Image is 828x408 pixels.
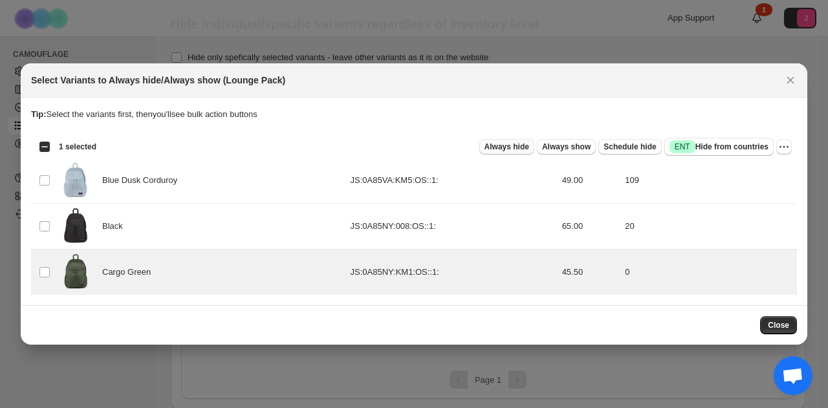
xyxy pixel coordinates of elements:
td: 109 [621,157,797,203]
span: Blue Dusk Corduroy [102,174,184,187]
td: JS:0A85VA:KM5:OS::1: [347,157,558,203]
button: Close [760,316,797,334]
td: 45.50 [558,250,622,295]
span: Always hide [485,142,529,152]
strong: Tip: [31,109,47,119]
span: Close [768,320,789,330]
p: Select the variants first, then you'll see bulk action buttons [31,108,797,121]
button: Close [781,71,800,89]
button: SuccessENTHide from countries [664,138,774,156]
img: JS0A85NYKM1-FRONT.png [60,253,92,291]
span: 1 selected [59,142,96,152]
button: Always show [537,139,596,155]
td: JS:0A85NY:008:OS::1: [347,203,558,249]
span: Cargo Green [102,266,158,279]
button: Always hide [479,139,534,155]
span: Black [102,220,130,233]
button: More actions [776,139,792,155]
span: ENT [675,142,690,152]
td: 65.00 [558,203,622,249]
img: JS0A85VAKM5-FRONT.webp [60,162,92,199]
td: 20 [621,203,797,249]
h2: Select Variants to Always hide/Always show (Lounge Pack) [31,74,285,87]
div: Open chat [774,356,812,395]
button: Schedule hide [598,139,661,155]
td: 0 [621,250,797,295]
span: Always show [542,142,591,152]
span: Schedule hide [604,142,656,152]
td: 49.00 [558,157,622,203]
span: Hide from countries [670,140,768,153]
img: JS0A85VALB3-FRONT.webp [60,208,92,245]
td: JS:0A85NY:KM1:OS::1: [347,250,558,295]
